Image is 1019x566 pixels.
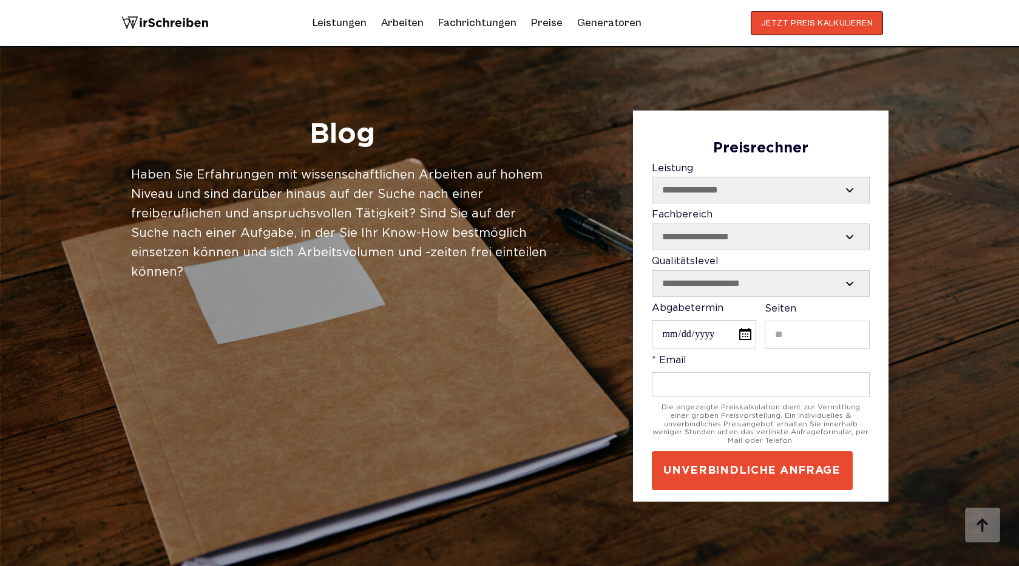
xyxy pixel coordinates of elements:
select: Fachbereich [652,224,869,250]
a: Generatoren [577,13,642,33]
span: Seiten [765,304,796,313]
img: button top [964,508,1001,544]
div: Die angezeigte Preiskalkulation dient zur Vermittlung einer groben Preisvorstellung. Ein individu... [652,403,870,445]
label: Abgabetermin [652,303,756,349]
span: UNVERBINDLICHE ANFRAGE [663,463,841,478]
a: Arbeiten [381,13,424,33]
input: Abgabetermin [652,320,756,349]
img: logo wirschreiben [121,11,209,35]
label: * Email [652,355,870,397]
select: Leistung [652,177,869,203]
form: Contact form [652,140,870,490]
label: Qualitätslevel [652,256,870,297]
button: UNVERBINDLICHE ANFRAGE [652,451,853,490]
select: Qualitätslevel [652,271,869,296]
a: Preise [531,16,563,29]
div: Preisrechner [652,140,870,157]
label: Fachbereich [652,210,870,250]
a: Fachrichtungen [438,13,516,33]
button: JETZT PREIS KALKULIEREN [751,11,884,35]
a: Leistungen [313,13,367,33]
div: Haben Sie Erfahrungen mit wissenschaftlichen Arbeiten auf hohem Niveau und sind darüber hinaus au... [131,165,554,282]
label: Leistung [652,163,870,204]
input: * Email [652,372,870,397]
h1: Blog [131,117,554,153]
